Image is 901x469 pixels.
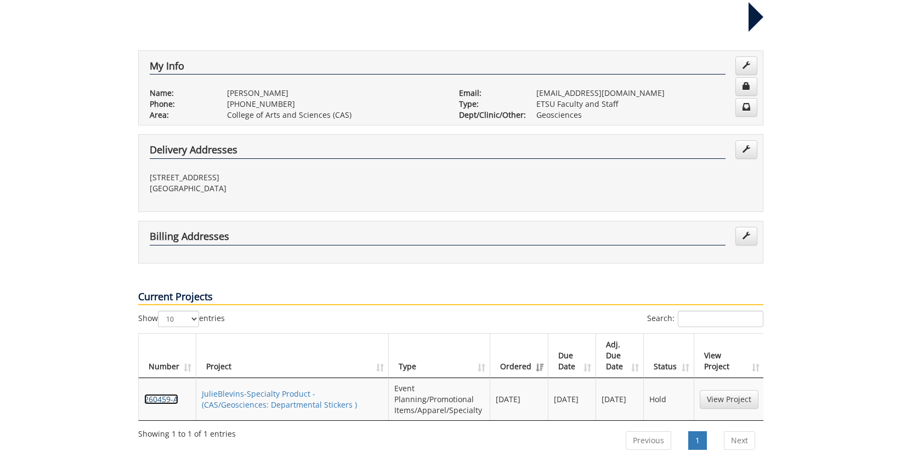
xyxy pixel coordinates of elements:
label: Search: [647,311,763,327]
h4: Delivery Addresses [150,145,726,159]
th: Status: activate to sort column ascending [644,334,694,378]
p: Area: [150,110,211,121]
p: [EMAIL_ADDRESS][DOMAIN_NAME] [536,88,752,99]
p: Dept/Clinic/Other: [459,110,520,121]
p: [GEOGRAPHIC_DATA] [150,183,443,194]
th: Due Date: activate to sort column ascending [548,334,596,378]
a: Edit Addresses [735,140,757,159]
a: Edit Addresses [735,227,757,245]
p: [PHONE_NUMBER] [227,99,443,110]
h4: Billing Addresses [150,231,726,245]
a: 1 [688,431,707,450]
a: Change Password [735,77,757,96]
p: Current Projects [138,290,763,305]
th: View Project: activate to sort column ascending [694,334,764,378]
td: [DATE] [490,378,548,420]
select: Showentries [158,311,199,327]
div: Showing 1 to 1 of 1 entries [138,424,236,439]
th: Number: activate to sort column ascending [139,334,196,378]
p: [PERSON_NAME] [227,88,443,99]
th: Adj. Due Date: activate to sort column ascending [596,334,644,378]
p: College of Arts and Sciences (CAS) [227,110,443,121]
p: Phone: [150,99,211,110]
th: Ordered: activate to sort column ascending [490,334,548,378]
p: Type: [459,99,520,110]
h4: My Info [150,61,726,75]
p: Email: [459,88,520,99]
td: [DATE] [548,378,596,420]
a: View Project [700,390,758,409]
label: Show entries [138,311,225,327]
input: Search: [678,311,763,327]
a: 260459-A [144,394,178,404]
td: Hold [644,378,694,420]
a: Previous [626,431,671,450]
p: [STREET_ADDRESS] [150,172,443,183]
th: Type: activate to sort column ascending [389,334,490,378]
a: Next [724,431,755,450]
a: Edit Info [735,56,757,75]
a: JulieBlevins-Specialty Product - (CAS/Geosciences: Departmental Stickers ) [202,388,357,410]
a: Change Communication Preferences [735,98,757,117]
p: Geosciences [536,110,752,121]
td: [DATE] [596,378,644,420]
th: Project: activate to sort column ascending [196,334,389,378]
p: Name: [150,88,211,99]
p: ETSU Faculty and Staff [536,99,752,110]
td: Event Planning/Promotional Items/Apparel/Specialty [389,378,490,420]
